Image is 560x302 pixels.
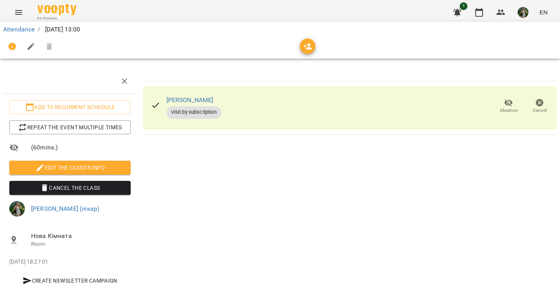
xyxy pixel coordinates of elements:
[37,4,76,15] img: Voopty Logo
[9,100,131,114] button: Add to recurrent schedule
[9,161,131,175] button: Edit the class's Info
[31,231,131,241] span: Нова Кімната
[16,163,124,172] span: Edit the class's Info
[31,205,99,212] a: [PERSON_NAME] (лікар)
[16,102,124,112] span: Add to recurrent schedule
[500,107,518,114] span: Absence
[16,123,124,132] span: Repeat the event multiple times
[9,181,131,195] button: Cancel the class
[493,95,524,117] button: Absence
[3,26,35,33] a: Attendance
[9,258,131,266] p: [DATE] 18:27:01
[518,7,528,18] img: 37cdd469de536bb36379b41cc723a055.jpg
[9,120,131,134] button: Repeat the event multiple times
[31,143,131,152] span: ( 60 mins. )
[44,25,80,34] p: [DATE] 13:00
[533,107,547,114] span: Cancel
[37,16,76,21] span: For Business
[3,25,557,34] nav: breadcrumb
[9,3,28,22] button: Menu
[166,109,221,116] span: Visit by subscription
[38,25,40,34] li: /
[524,95,555,117] button: Cancel
[539,8,548,16] span: EN
[9,201,25,217] img: 37cdd469de536bb36379b41cc723a055.jpg
[12,276,128,285] span: Create Newsletter Campaign
[166,96,213,104] a: [PERSON_NAME]
[536,5,551,19] button: EN
[16,183,124,193] span: Cancel the class
[460,2,467,10] span: 1
[31,240,131,248] p: Room
[9,274,131,288] button: Create Newsletter Campaign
